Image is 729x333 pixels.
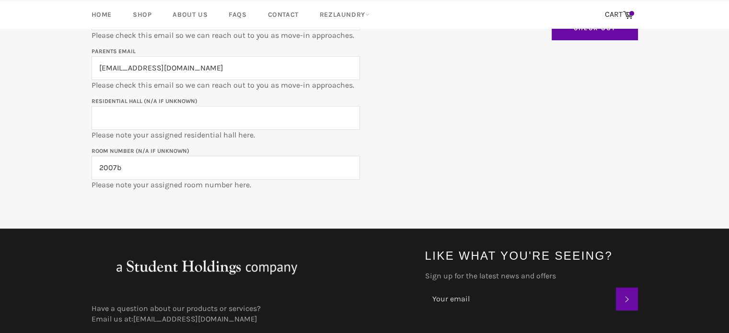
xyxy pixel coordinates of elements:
[425,248,638,264] h4: Like what you're seeing?
[92,95,360,140] p: Please note your assigned residential hall here.
[219,0,256,29] a: FAQs
[92,48,136,55] label: Parents email
[92,145,360,190] p: Please note your assigned room number here.
[310,0,379,29] a: RezLaundry
[82,303,416,324] div: Have a question about our products or services? Email us at:
[92,46,360,91] p: Please check this email so we can reach out to you as move-in approaches.
[258,0,308,29] a: Contact
[82,0,121,29] a: Home
[425,287,616,310] input: Your email
[133,314,257,323] a: [EMAIL_ADDRESS][DOMAIN_NAME]
[123,0,161,29] a: Shop
[92,248,322,286] img: aStudentHoldingsNFPcompany_large.png
[163,0,217,29] a: About Us
[600,5,638,25] a: CART
[92,148,189,154] label: Room Number (N/A if unknown)
[425,271,638,281] label: Sign up for the latest news and offers
[92,98,197,104] label: Residential Hall (N/A if unknown)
